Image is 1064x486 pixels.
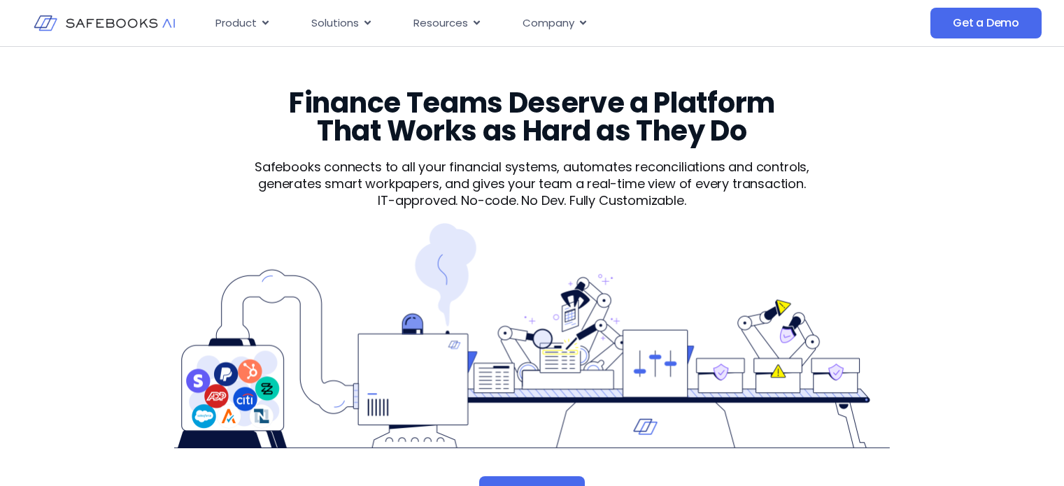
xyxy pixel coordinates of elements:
h3: Finance Teams Deserve a Platform That Works as Hard as They Do [262,89,802,145]
p: IT-approved. No-code. No Dev. Fully Customizable. [230,192,834,209]
span: Resources [413,15,468,31]
span: Solutions [311,15,359,31]
img: Product 1 [174,223,889,448]
a: Get a Demo [930,8,1042,38]
span: Product [215,15,257,31]
p: Safebooks connects to all your financial systems, automates reconciliations and controls, generat... [230,159,834,192]
span: Company [523,15,574,31]
span: Get a Demo [953,16,1019,30]
div: Menu Toggle [204,10,809,37]
nav: Menu [204,10,809,37]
